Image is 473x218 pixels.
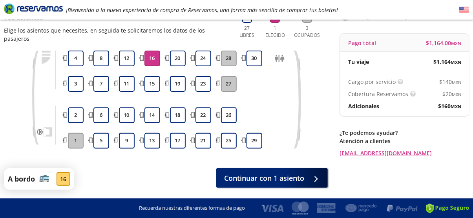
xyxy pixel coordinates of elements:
small: MXN [451,104,461,109]
button: 2 [68,107,84,123]
span: $ 20 [442,90,461,98]
button: 14 [144,107,160,123]
button: 1 [68,133,84,149]
a: Brand Logo [4,3,63,17]
button: 28 [221,51,237,66]
p: Elige los asientos que necesites, en seguida te solicitaremos los datos de los pasajeros [4,26,228,43]
button: 8 [93,51,109,66]
button: 17 [170,133,186,149]
button: 18 [170,107,186,123]
button: 11 [119,76,135,92]
button: 29 [247,133,262,149]
small: MXN [451,40,461,46]
p: 3 Ocupados [292,25,322,39]
button: 22 [195,107,211,123]
p: Adicionales [348,102,379,110]
button: 9 [119,133,135,149]
button: 21 [195,133,211,149]
button: 16 [144,51,160,66]
button: 15 [144,76,160,92]
div: 16 [57,172,70,186]
button: 20 [170,51,186,66]
p: ¿Te podemos ayudar? [340,129,469,137]
button: 6 [93,107,109,123]
button: 10 [119,107,135,123]
button: 27 [221,76,237,92]
p: Cargo por servicio [348,78,396,86]
i: Brand Logo [4,3,63,15]
p: A bordo [8,174,35,184]
span: $ 140 [439,78,461,86]
span: $ 1,164 [433,58,461,66]
button: 23 [195,76,211,92]
span: $ 160 [438,102,461,110]
em: ¡Bienvenido a la nueva experiencia de compra de Reservamos, una forma más sencilla de comprar tus... [66,6,338,14]
button: 3 [68,76,84,92]
small: MXN [451,59,461,65]
small: MXN [452,79,461,85]
span: $ 1,164.00 [426,39,461,47]
button: 12 [119,51,135,66]
p: Cobertura Reservamos [348,90,408,98]
button: 30 [247,51,262,66]
button: English [459,5,469,15]
button: 5 [93,133,109,149]
p: 1 Elegido [263,25,287,39]
button: 19 [170,76,186,92]
p: Pago total [348,39,376,47]
span: Continuar con 1 asiento [224,173,304,183]
button: 7 [93,76,109,92]
button: 24 [195,51,211,66]
p: Tu viaje [348,58,369,66]
button: Continuar con 1 asiento [216,168,328,188]
p: 27 Libres [236,25,258,39]
small: MXN [452,91,461,97]
button: 26 [221,107,237,123]
a: [EMAIL_ADDRESS][DOMAIN_NAME] [340,149,469,157]
button: 25 [221,133,237,149]
button: 4 [68,51,84,66]
p: Atención a clientes [340,137,469,145]
button: 13 [144,133,160,149]
p: Recuerda nuestras diferentes formas de pago [139,204,245,212]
